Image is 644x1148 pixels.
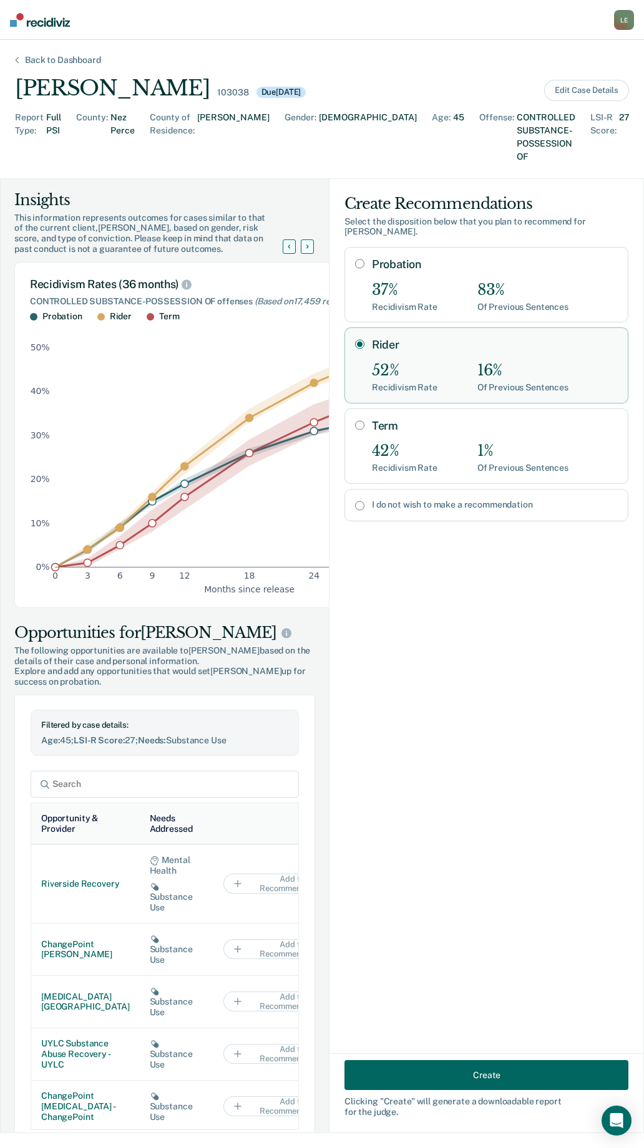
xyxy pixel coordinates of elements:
div: LSI-R Score : [590,111,617,163]
div: Substance Use [150,1091,204,1122]
div: Recidivism Rate [372,382,437,393]
button: Create [344,1060,628,1090]
g: y-axis tick label [31,342,50,572]
text: 0 [52,571,58,581]
text: 9 [150,571,155,581]
div: County : [76,111,108,163]
div: Report Type : [15,111,44,163]
div: Substance Use [150,881,204,913]
div: Clicking " Create " will generate a downloadable report for the judge. [344,1096,628,1117]
div: [DEMOGRAPHIC_DATA] [319,111,417,163]
text: 0% [36,562,50,572]
img: Recidiviz [10,13,70,27]
div: 45 [453,111,464,163]
text: 18 [244,571,255,581]
span: (Based on 17,459 records ) [255,296,356,306]
div: Substance Use [150,933,204,965]
div: Select the disposition below that you plan to recommend for [PERSON_NAME] . [344,216,628,238]
div: L E [614,10,634,30]
div: Due [DATE] [256,87,306,98]
div: 16% [477,362,568,380]
div: Gender : [285,111,316,163]
div: 42% [372,442,437,460]
div: [PERSON_NAME] [15,75,210,101]
text: Months since release [204,584,295,594]
div: Age : [432,111,451,163]
div: 103038 [217,87,248,98]
div: Recidivism Rates (36 months) [30,277,469,291]
div: ChangePoint [PERSON_NAME] [41,939,130,960]
g: x-axis tick label [52,571,449,581]
div: UYLC Substance Abuse Recovery - UYLC [41,1038,130,1069]
g: x-axis label [204,584,295,594]
div: Create Recommendations [344,194,628,214]
span: The following opportunities are available to [PERSON_NAME] based on the details of their case and... [14,645,315,667]
button: Edit Case Details [544,80,629,101]
text: 40% [31,387,50,397]
span: LSI-R Score : [74,735,125,745]
div: Mental Health [150,855,204,876]
button: Add to Recommendation [223,1044,348,1064]
div: Back to Dashboard [10,55,116,65]
text: 50% [31,342,50,352]
div: Riverside Recovery [41,879,130,889]
div: 83% [477,281,568,299]
button: Add to Recommendation [223,991,348,1011]
div: County of Residence : [150,111,195,163]
label: Term [372,419,618,433]
text: 6 [117,571,123,581]
div: Recidivism Rate [372,302,437,312]
div: 1% [477,442,568,460]
div: Offense : [479,111,514,163]
text: 3 [85,571,90,581]
div: CONTROLLED SUBSTANCE-POSSESSION OF [517,111,575,163]
text: 20% [31,474,50,484]
div: 52% [372,362,437,380]
label: Probation [372,258,618,271]
div: Of Previous Sentences [477,382,568,393]
div: Nez Perce [110,111,135,163]
span: Needs : [138,735,166,745]
div: 45 ; 27 ; Substance Use [41,735,288,746]
input: Search [31,771,299,798]
button: Add to Recommendation [223,1096,348,1116]
div: ChangePoint [MEDICAL_DATA] - ChangePoint [41,1091,130,1122]
div: Probation [42,311,82,322]
div: [PERSON_NAME] [197,111,270,163]
span: Explore and add any opportunities that would set [PERSON_NAME] up for success on probation. [14,666,315,687]
div: Insights [14,190,298,210]
button: Add to Recommendation [223,874,348,894]
div: Opportunities for [PERSON_NAME] [14,623,315,643]
text: 12 [179,571,190,581]
div: Substance Use [150,986,204,1018]
div: This information represents outcomes for cases similar to that of the current client, [PERSON_NAM... [14,213,298,254]
div: 27 [619,111,630,163]
text: 30% [31,430,50,440]
g: dot [52,335,447,571]
text: 10% [31,518,50,528]
div: Substance Use [150,1038,204,1070]
div: Term [159,311,179,322]
div: [MEDICAL_DATA][GEOGRAPHIC_DATA] [41,991,130,1013]
label: Rider [372,338,618,352]
label: I do not wish to make a recommendation [372,499,618,510]
span: Age : [41,735,60,745]
div: Recidivism Rate [372,463,437,473]
div: CONTROLLED SUBSTANCE-POSSESSION OF offenses [30,296,469,307]
div: Filtered by case details: [41,720,288,730]
div: Rider [110,311,132,322]
div: Open Intercom Messenger [602,1106,632,1136]
text: 24 [308,571,320,581]
div: 37% [372,281,437,299]
button: Add to Recommendation [223,939,348,959]
div: Of Previous Sentences [477,463,568,473]
div: Opportunity & Provider [41,813,130,834]
div: Full PSI [46,111,61,163]
div: Needs Addressed [150,813,204,834]
button: LE [614,10,634,30]
div: Of Previous Sentences [477,302,568,312]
